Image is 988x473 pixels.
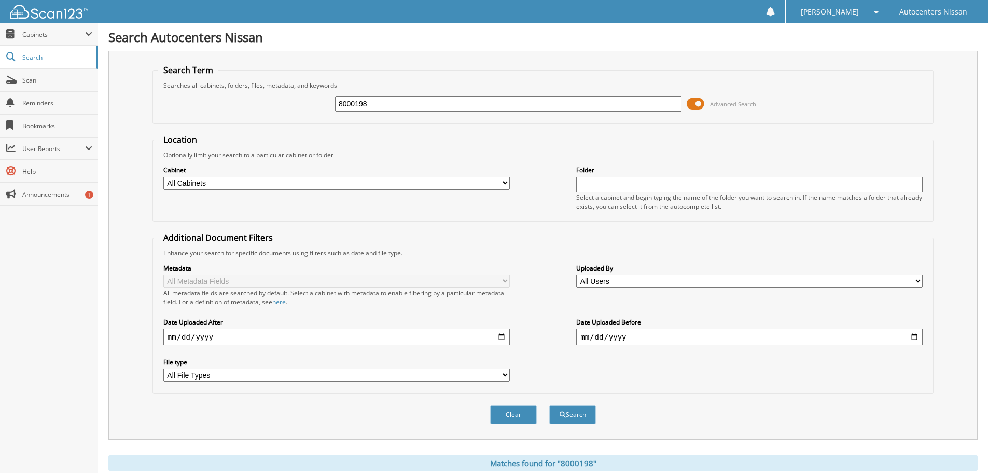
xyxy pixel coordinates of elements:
[576,318,923,327] label: Date Uploaded Before
[576,329,923,345] input: end
[108,29,978,46] h1: Search Autocenters Nissan
[22,144,85,153] span: User Reports
[108,455,978,471] div: Matches found for "8000198"
[163,329,510,345] input: start
[22,76,92,85] span: Scan
[22,30,85,39] span: Cabinets
[163,289,510,306] div: All metadata fields are searched by default. Select a cabinet with metadata to enable filtering b...
[158,151,928,159] div: Optionally limit your search to a particular cabinet or folder
[163,358,510,367] label: File type
[158,81,928,90] div: Searches all cabinets, folders, files, metadata, and keywords
[576,264,923,273] label: Uploaded By
[22,99,92,107] span: Reminders
[576,193,923,211] div: Select a cabinet and begin typing the name of the folder you want to search in. If the name match...
[576,166,923,174] label: Folder
[272,298,286,306] a: here
[801,9,859,15] span: [PERSON_NAME]
[158,249,928,258] div: Enhance your search for specific documents using filters such as date and file type.
[490,405,537,424] button: Clear
[710,100,756,108] span: Advanced Search
[158,232,278,244] legend: Additional Document Filters
[10,5,88,19] img: scan123-logo-white.svg
[899,9,967,15] span: Autocenters Nissan
[22,167,92,176] span: Help
[158,64,218,76] legend: Search Term
[163,166,510,174] label: Cabinet
[22,53,91,62] span: Search
[158,134,202,145] legend: Location
[22,190,92,199] span: Announcements
[163,318,510,327] label: Date Uploaded After
[549,405,596,424] button: Search
[163,264,510,273] label: Metadata
[22,121,92,130] span: Bookmarks
[85,191,93,199] div: 1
